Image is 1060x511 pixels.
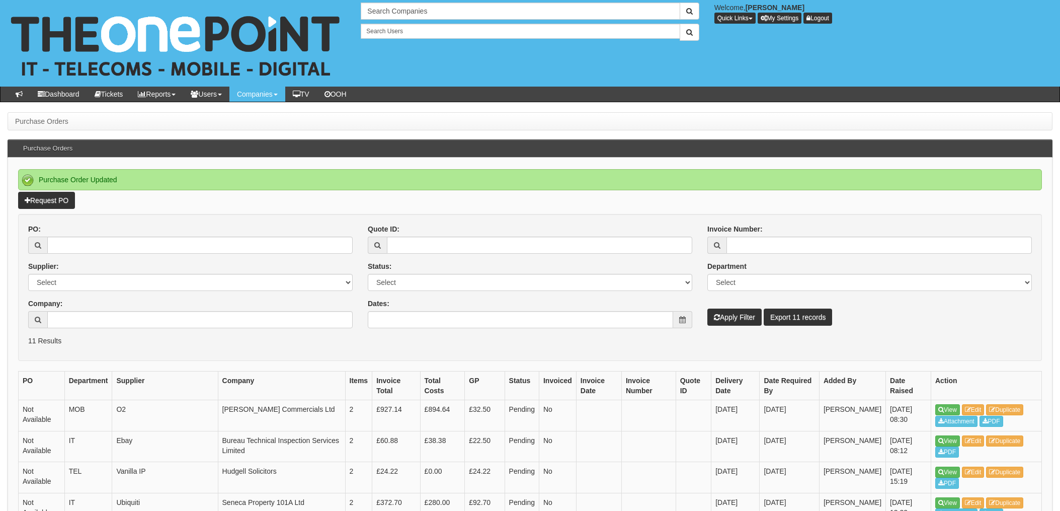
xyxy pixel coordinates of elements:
td: [DATE] [760,400,819,431]
label: Company: [28,299,62,309]
div: Purchase Order Updated [18,169,1042,190]
a: My Settings [758,13,802,24]
td: O2 [112,400,218,431]
td: Not Available [19,431,65,462]
a: PDF [935,447,959,458]
label: PO: [28,224,41,234]
label: Invoice Number: [707,224,763,234]
a: Tickets [87,87,131,102]
th: Delivery Date [711,372,760,400]
label: Supplier: [28,261,59,271]
td: Not Available [19,400,65,431]
a: Request PO [18,192,75,209]
td: [DATE] 08:30 [886,400,931,431]
a: Duplicate [986,435,1023,447]
label: Department [707,261,747,271]
td: No [539,462,576,493]
a: View [935,497,960,508]
td: [DATE] [760,431,819,462]
a: View [935,467,960,478]
a: Logout [803,13,832,24]
td: IT [64,431,112,462]
td: 2 [345,400,372,431]
td: Pending [505,400,539,431]
td: TEL [64,462,112,493]
th: Total Costs [420,372,465,400]
div: Welcome, [707,3,1060,24]
td: [PERSON_NAME] Commercials Ltd [218,400,345,431]
td: No [539,400,576,431]
a: View [935,435,960,447]
a: Dashboard [30,87,87,102]
td: MOB [64,400,112,431]
td: £60.88 [372,431,420,462]
a: Export 11 records [764,309,833,326]
th: Invoiced [539,372,576,400]
p: 11 Results [28,336,1032,346]
button: Quick Links [714,13,756,24]
td: [DATE] 08:12 [886,431,931,462]
li: Purchase Orders [15,116,68,126]
th: Status [505,372,539,400]
td: [DATE] [711,431,760,462]
td: 2 [345,431,372,462]
a: OOH [317,87,354,102]
label: Quote ID: [368,224,399,234]
a: Edit [962,404,985,415]
td: No [539,431,576,462]
td: [PERSON_NAME] [819,431,885,462]
th: Items [345,372,372,400]
td: [PERSON_NAME] [819,400,885,431]
a: Duplicate [986,497,1023,508]
a: View [935,404,960,415]
a: PDF [980,416,1003,427]
button: Apply Filter [707,309,762,326]
a: Edit [962,497,985,508]
td: Vanilla IP [112,462,218,493]
td: Hudgell Solicitors [218,462,345,493]
td: £24.22 [465,462,505,493]
th: Company [218,372,345,400]
td: [PERSON_NAME] [819,462,885,493]
th: Invoice Number [621,372,676,400]
a: Companies [229,87,285,102]
a: PDF [935,478,959,489]
td: £38.38 [420,431,465,462]
a: Users [183,87,229,102]
td: Not Available [19,462,65,493]
td: [DATE] [760,462,819,493]
td: £32.50 [465,400,505,431]
th: Invoice Total [372,372,420,400]
a: TV [285,87,317,102]
input: Search Companies [361,3,680,20]
input: Search Users [361,24,680,39]
td: £0.00 [420,462,465,493]
a: Edit [962,467,985,478]
th: Action [931,372,1042,400]
td: [DATE] [711,462,760,493]
a: Reports [130,87,183,102]
th: Date Raised [886,372,931,400]
td: Pending [505,431,539,462]
th: PO [19,372,65,400]
a: Attachment [935,416,977,427]
td: Bureau Technical Inspection Services Limited [218,431,345,462]
th: GP [465,372,505,400]
th: Added By [819,372,885,400]
label: Status: [368,261,391,271]
td: £927.14 [372,400,420,431]
th: Date Required By [760,372,819,400]
td: Ebay [112,431,218,462]
a: Duplicate [986,467,1023,478]
b: [PERSON_NAME] [746,4,804,12]
th: Supplier [112,372,218,400]
td: 2 [345,462,372,493]
th: Quote ID [676,372,711,400]
td: [DATE] [711,400,760,431]
a: Duplicate [986,404,1023,415]
a: Edit [962,435,985,447]
td: £894.64 [420,400,465,431]
th: Invoice Date [576,372,621,400]
label: Dates: [368,299,389,309]
h3: Purchase Orders [18,140,77,157]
